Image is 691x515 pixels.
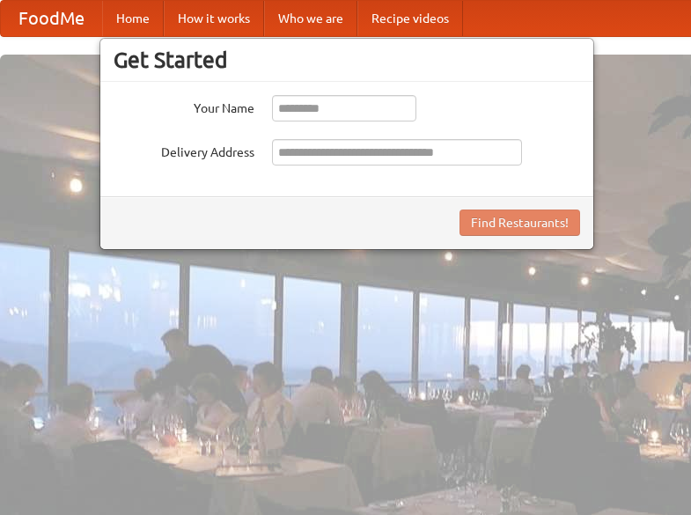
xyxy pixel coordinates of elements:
[164,1,264,36] a: How it works
[1,1,102,36] a: FoodMe
[357,1,463,36] a: Recipe videos
[114,47,580,73] h3: Get Started
[114,95,254,117] label: Your Name
[102,1,164,36] a: Home
[264,1,357,36] a: Who we are
[114,139,254,161] label: Delivery Address
[459,210,580,236] button: Find Restaurants!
